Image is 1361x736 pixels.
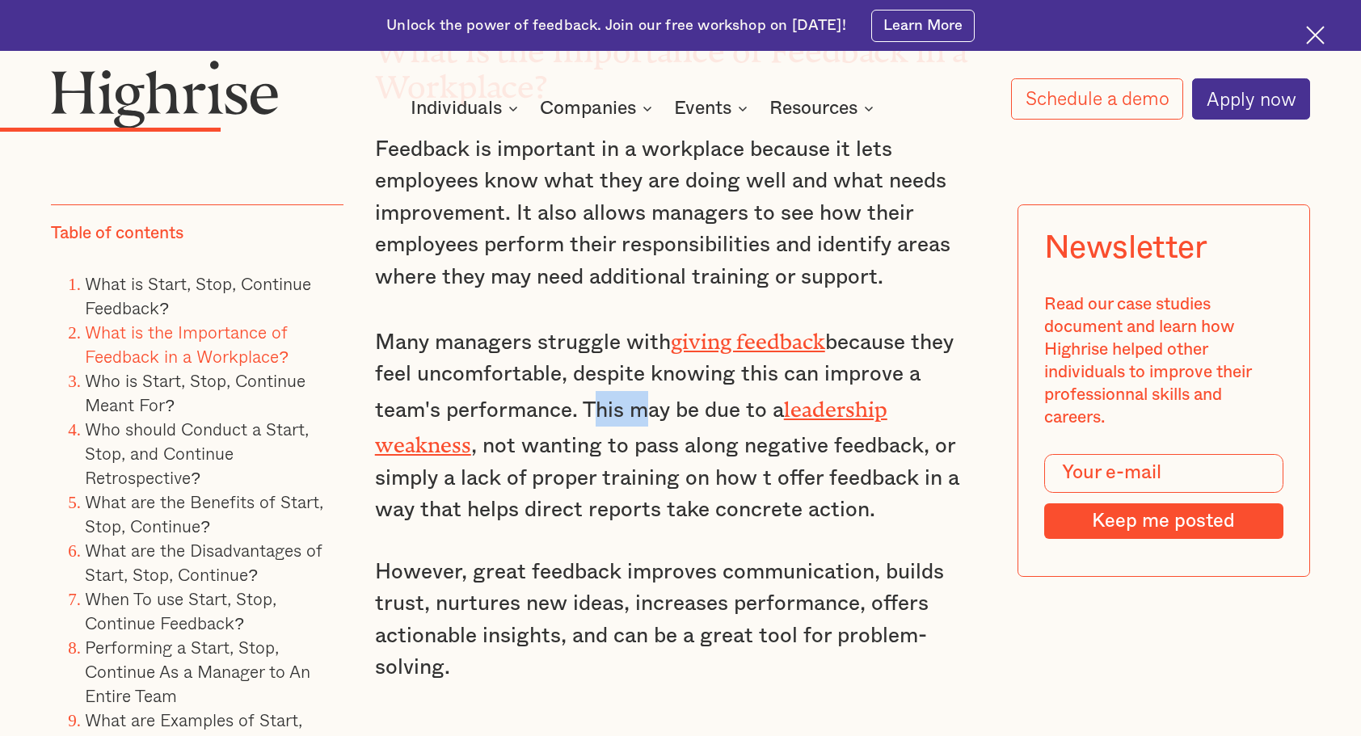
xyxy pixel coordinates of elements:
[769,99,857,118] div: Resources
[411,99,502,118] div: Individuals
[1044,293,1284,429] div: Read our case studies document and learn how Highrise helped other individuals to improve their p...
[85,271,311,321] a: What is Start, Stop, Continue Feedback?
[1011,78,1183,120] a: Schedule a demo
[671,330,825,343] a: giving feedback
[1044,230,1207,267] div: Newsletter
[85,319,289,369] a: What is the Importance of Feedback in a Workplace?
[51,222,183,245] div: Table of contents
[411,99,523,118] div: Individuals
[85,586,276,636] a: When To use Start, Stop, Continue Feedback?
[386,15,846,36] div: Unlock the power of feedback. Join our free workshop on [DATE]!
[540,99,657,118] div: Companies
[1044,503,1284,538] input: Keep me posted
[1044,454,1284,492] input: Your e-mail
[674,99,731,118] div: Events
[85,416,309,490] a: Who should Conduct a Start, Stop, and Continue Retrospective?
[85,489,323,539] a: What are the Benefits of Start, Stop, Continue?
[375,557,986,684] p: However, great feedback improves communication, builds trust, nurtures new ideas, increases perfo...
[1306,26,1325,44] img: Cross icon
[1192,78,1310,120] a: Apply now
[540,99,636,118] div: Companies
[674,99,752,118] div: Events
[871,10,974,42] a: Learn More
[769,99,879,118] div: Resources
[375,134,986,293] p: Feedback is important in a workplace because it lets employees know what they are doing well and ...
[85,634,310,709] a: Performing a Start, Stop, Continue As a Manager to An Entire Team
[85,368,305,418] a: Who is Start, Stop, Continue Meant For?
[375,323,986,527] p: Many managers struggle with because they feel uncomfortable, despite knowing this can improve a t...
[85,537,322,587] a: What are the Disadvantages of Start, Stop, Continue?
[1044,454,1284,539] form: Modal Form
[51,60,279,128] img: Highrise logo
